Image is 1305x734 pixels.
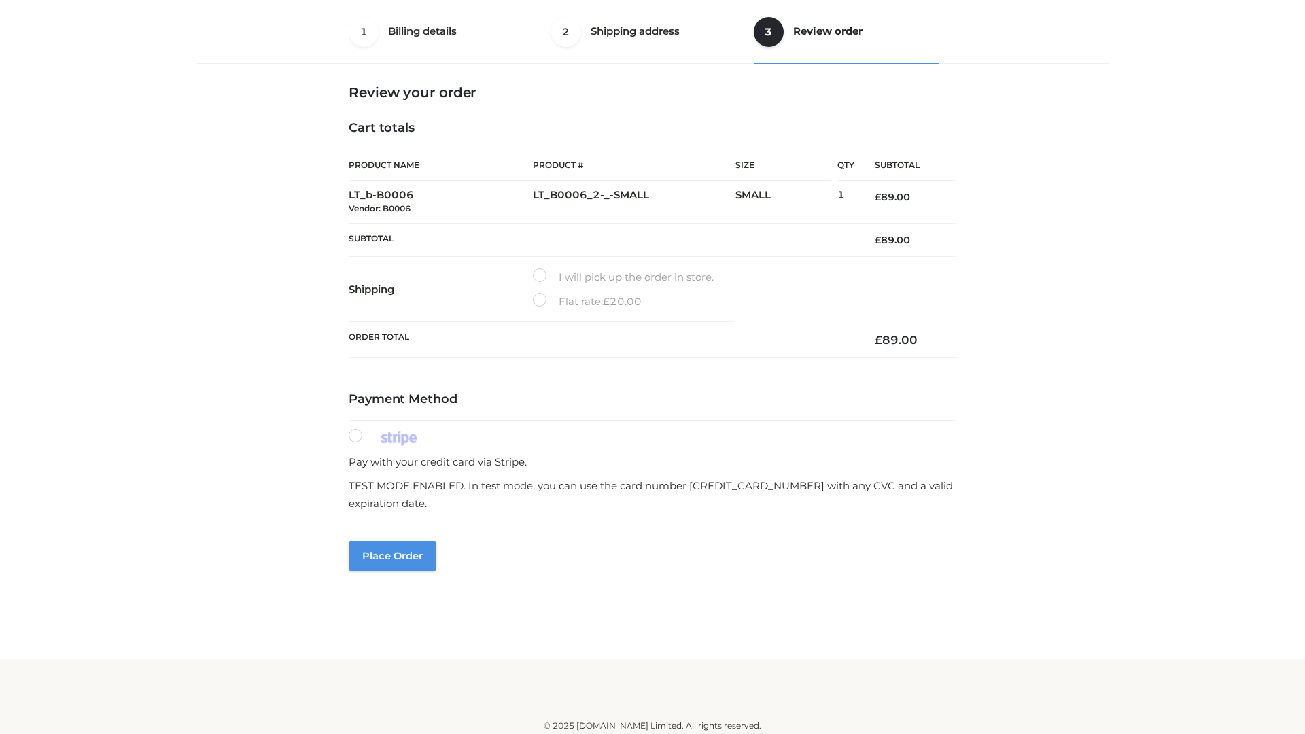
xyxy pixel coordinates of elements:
td: LT_b-B0006 [349,181,533,224]
label: I will pick up the order in store. [533,268,714,286]
bdi: 89.00 [875,333,918,347]
bdi: 89.00 [875,234,910,246]
span: £ [603,295,610,308]
span: £ [875,234,881,246]
th: Shipping [349,257,533,322]
td: LT_B0006_2-_-SMALL [533,181,735,224]
th: Product Name [349,150,533,181]
span: £ [875,191,881,203]
th: Product # [533,150,735,181]
span: £ [875,333,882,347]
h4: Payment Method [349,392,956,407]
button: Place order [349,541,436,571]
td: SMALL [735,181,837,224]
th: Subtotal [349,223,854,256]
p: Pay with your credit card via Stripe. [349,453,956,471]
th: Size [735,150,831,181]
h4: Cart totals [349,121,956,136]
label: Flat rate: [533,293,642,311]
td: 1 [837,181,854,224]
div: © 2025 [DOMAIN_NAME] Limited. All rights reserved. [202,719,1103,733]
th: Order Total [349,322,854,358]
th: Qty [837,150,854,181]
th: Subtotal [854,150,956,181]
bdi: 89.00 [875,191,910,203]
small: Vendor: B0006 [349,203,411,213]
p: TEST MODE ENABLED. In test mode, you can use the card number [CREDIT_CARD_NUMBER] with any CVC an... [349,477,956,512]
bdi: 20.00 [603,295,642,308]
h3: Review your order [349,84,956,101]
